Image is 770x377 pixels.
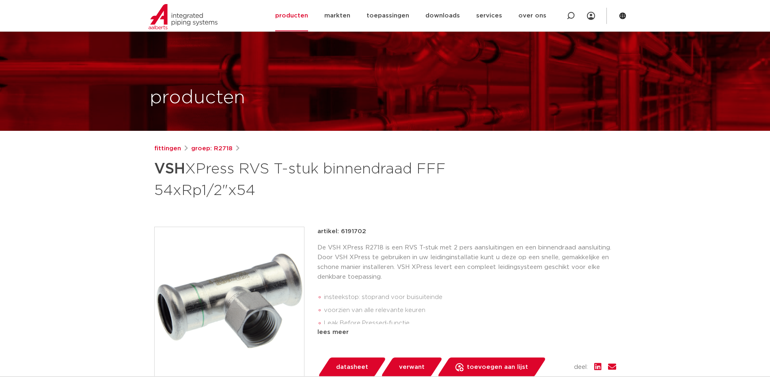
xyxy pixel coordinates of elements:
h1: XPress RVS T-stuk binnendraad FFF 54xRp1/2"x54 [154,157,459,201]
p: De VSH XPress R2718 is een RVS T-stuk met 2 pers aansluitingen en een binnendraad aansluiting. Do... [317,243,616,282]
span: verwant [399,361,425,374]
span: toevoegen aan lijst [467,361,528,374]
a: fittingen [154,144,181,154]
a: verwant [380,357,443,377]
a: groep: R2718 [191,144,233,154]
li: voorzien van alle relevante keuren [324,304,616,317]
strong: VSH [154,162,185,176]
img: Product Image for VSH XPress RVS T-stuk binnendraad FFF 54xRp1/2"x54 [155,227,304,377]
span: datasheet [336,361,368,374]
a: datasheet [317,357,386,377]
h1: producten [150,85,245,111]
li: insteekstop: stoprand voor buisuiteinde [324,291,616,304]
div: lees meer [317,327,616,337]
span: deel: [574,362,588,372]
li: Leak Before Pressed-functie [324,317,616,330]
p: artikel: 6191702 [317,227,366,236]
